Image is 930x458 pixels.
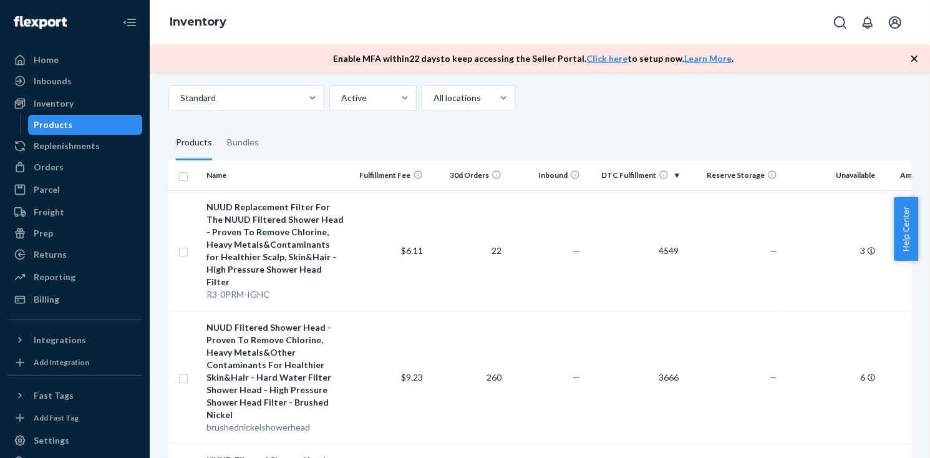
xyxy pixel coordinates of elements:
[206,288,344,301] div: R3-0PRM-IGHC
[160,4,236,41] ol: breadcrumbs
[782,160,881,190] th: Unavailable
[587,53,628,64] a: Click here
[585,190,684,311] td: 4549
[7,94,142,114] a: Inventory
[340,92,341,104] input: Active
[34,293,59,306] div: Billing
[34,357,89,368] div: Add Integration
[432,92,434,104] input: All locations
[573,245,580,256] span: —
[34,75,72,87] div: Inbounds
[7,136,142,156] a: Replenishments
[206,421,344,434] div: brushednickelshowerhead
[855,10,880,35] button: Open notifications
[34,161,64,173] div: Orders
[170,15,226,29] a: Inventory
[7,290,142,309] a: Billing
[349,160,427,190] th: Fulfillment Fee
[34,271,75,283] div: Reporting
[14,16,67,29] img: Flexport logo
[34,434,69,447] div: Settings
[34,97,74,110] div: Inventory
[28,115,143,135] a: Products
[201,160,349,190] th: Name
[7,202,142,222] a: Freight
[34,227,53,240] div: Prep
[428,190,506,311] td: 22
[7,267,142,287] a: Reporting
[7,411,142,426] a: Add Fast Tag
[34,248,67,261] div: Returns
[7,157,142,177] a: Orders
[179,92,180,104] input: Standard
[34,140,100,152] div: Replenishments
[782,190,881,311] td: 3
[334,52,734,65] p: Enable MFA within 22 days to keep accessing the Seller Portal. to setup now. .
[206,201,344,288] div: NUUD Replacement Filter For The NUUD Filtered Shower Head - Proven To Remove Chlorine, Heavy Meta...
[573,372,580,382] span: —
[34,119,73,131] div: Products
[506,160,585,190] th: Inbound
[117,10,142,35] button: Close Navigation
[684,160,782,190] th: Reserve Storage
[7,386,142,406] button: Fast Tags
[770,245,777,256] span: —
[685,53,732,64] a: Learn More
[401,372,423,382] span: $9.23
[782,311,881,444] td: 6
[34,389,74,402] div: Fast Tags
[34,206,64,218] div: Freight
[34,54,59,66] div: Home
[227,125,259,160] div: Bundles
[770,372,777,382] span: —
[7,431,142,451] a: Settings
[401,245,423,256] span: $6.11
[176,125,212,160] div: Products
[34,183,60,196] div: Parcel
[585,160,684,190] th: DTC Fulfillment
[428,160,506,190] th: 30d Orders
[7,71,142,91] a: Inbounds
[206,321,344,421] div: NUUD Filtered Shower Head - Proven To Remove Chlorine, Heavy Metals&Other Contaminants For Health...
[7,223,142,243] a: Prep
[7,50,142,70] a: Home
[7,245,142,265] a: Returns
[7,355,142,370] a: Add Integration
[828,10,853,35] button: Open Search Box
[894,197,918,261] button: Help Center
[34,334,86,346] div: Integrations
[7,330,142,350] button: Integrations
[34,412,79,423] div: Add Fast Tag
[585,311,684,444] td: 3666
[428,311,506,444] td: 260
[7,180,142,200] a: Parcel
[883,10,908,35] button: Open account menu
